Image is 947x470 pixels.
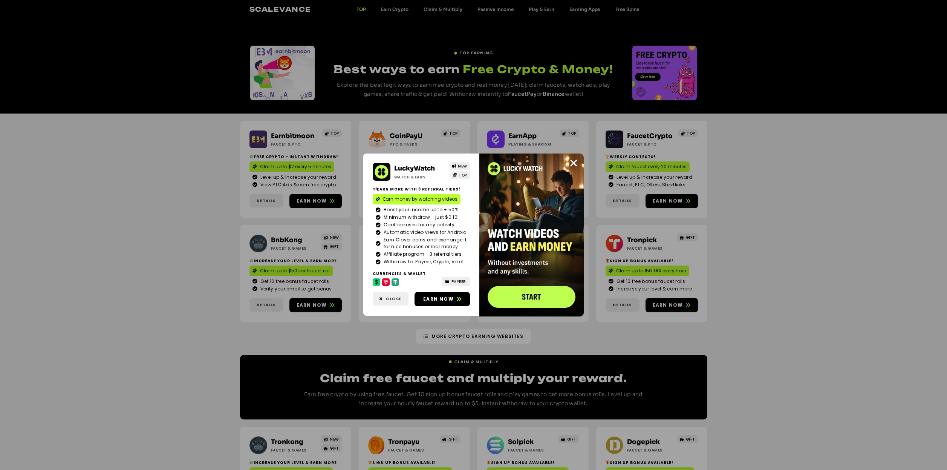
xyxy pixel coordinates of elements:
[382,214,459,221] span: Minimum withdraw - just $0.10!
[382,251,462,258] span: Affiliate program - 3 referral tiers
[442,277,470,286] a: PAYEER
[394,174,444,180] h2: Watch & Earn
[423,296,454,303] span: Earn now
[382,237,467,250] span: Earn Clover coins and exchange it for nice bonuses or real money
[382,206,458,213] span: Boost your income up to + 50%
[382,221,454,228] span: Cool bonuses for any activity
[459,172,467,178] span: TOP
[451,279,466,284] span: PAYEER
[394,164,435,172] a: LuckyWatch
[373,187,377,191] img: 📢
[415,292,470,306] a: Earn now
[373,194,460,204] a: Earn money by watching videos
[569,158,578,168] a: Close
[449,162,470,170] a: NEW
[386,296,402,302] span: Close
[450,171,470,179] a: TOP
[383,196,457,203] span: Earn money by watching videos
[382,229,467,236] span: Automatic video views for Android
[373,186,470,192] h2: Earn more with 3 referral Tiers!
[458,163,467,169] span: NEW
[382,258,463,265] span: Withdraw to: Payeer, Crypto, Volet
[373,271,470,276] h2: Currencies & Wallet
[373,292,408,306] a: Close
